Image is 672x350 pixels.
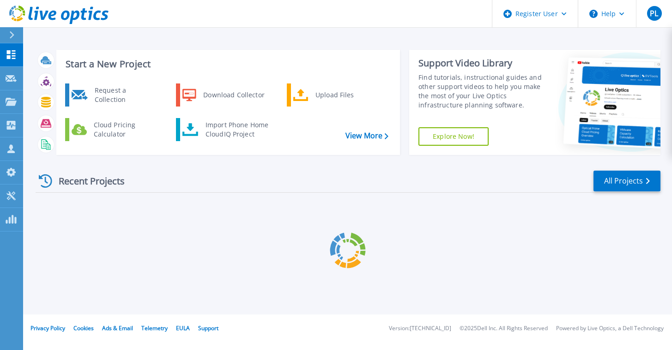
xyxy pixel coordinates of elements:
div: Support Video Library [418,57,544,69]
a: Privacy Policy [30,324,65,332]
a: Download Collector [176,83,271,107]
div: Find tutorials, instructional guides and other support videos to help you make the most of your L... [418,73,544,110]
a: Explore Now! [418,127,489,146]
a: Telemetry [141,324,168,332]
a: All Projects [593,171,660,191]
li: Powered by Live Optics, a Dell Technology [556,326,664,332]
a: EULA [176,324,190,332]
a: Request a Collection [65,83,160,107]
li: © 2025 Dell Inc. All Rights Reserved [460,326,548,332]
div: Cloud Pricing Calculator [89,120,157,139]
h3: Start a New Project [66,59,388,69]
span: PL [650,10,658,17]
a: Upload Files [287,83,381,107]
a: View More [345,131,388,140]
div: Request a Collection [90,86,157,104]
div: Upload Files [311,86,379,104]
a: Ads & Email [102,324,133,332]
div: Download Collector [199,86,268,104]
div: Import Phone Home CloudIQ Project [201,120,273,139]
a: Support [198,324,218,332]
a: Cookies [73,324,94,332]
div: Recent Projects [36,170,137,192]
li: Version: [TECHNICAL_ID] [389,326,451,332]
a: Cloud Pricing Calculator [65,118,160,141]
